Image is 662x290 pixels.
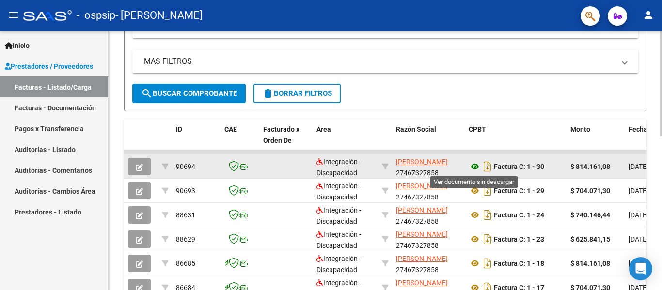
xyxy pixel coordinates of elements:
span: 86685 [176,259,195,267]
div: 27467327858 [396,253,461,274]
mat-icon: person [643,9,654,21]
span: Integración - Discapacidad [316,182,361,201]
strong: $ 814.161,08 [570,163,610,170]
span: Integración - Discapacidad [316,158,361,177]
datatable-header-cell: Facturado x Orden De [259,119,313,162]
span: Borrar Filtros [262,89,332,98]
span: Integración - Discapacidad [316,206,361,225]
button: Borrar Filtros [253,84,341,103]
strong: Factura C: 1 - 23 [494,235,544,243]
mat-panel-title: MAS FILTROS [144,56,615,67]
span: 90693 [176,187,195,195]
span: [PERSON_NAME] [396,206,448,214]
span: [DATE] [629,187,648,195]
datatable-header-cell: Area [313,119,378,162]
i: Descargar documento [481,159,494,174]
strong: $ 740.146,44 [570,211,610,219]
span: - [PERSON_NAME] [115,5,203,26]
datatable-header-cell: ID [172,119,221,162]
span: [DATE] [629,211,648,219]
i: Descargar documento [481,207,494,223]
span: [PERSON_NAME] [396,230,448,238]
i: Descargar documento [481,256,494,271]
div: Open Intercom Messenger [629,257,652,280]
span: Inicio [5,40,30,51]
span: Integración - Discapacidad [316,230,361,249]
datatable-header-cell: Monto [567,119,625,162]
i: Descargar documento [481,231,494,247]
strong: Factura C: 1 - 30 [494,163,544,170]
span: ID [176,125,182,133]
span: Area [316,125,331,133]
span: - ospsip [77,5,115,26]
button: Buscar Comprobante [132,84,246,103]
span: [DATE] [629,259,648,267]
strong: $ 625.841,15 [570,235,610,243]
span: Razón Social [396,125,436,133]
span: CPBT [469,125,486,133]
mat-icon: menu [8,9,19,21]
span: [PERSON_NAME] [396,255,448,262]
strong: Factura C: 1 - 29 [494,187,544,195]
span: [PERSON_NAME] [396,182,448,190]
span: [PERSON_NAME] [396,279,448,287]
datatable-header-cell: Razón Social [392,119,465,162]
span: Buscar Comprobante [141,89,237,98]
span: 88629 [176,235,195,243]
strong: $ 814.161,08 [570,259,610,267]
span: CAE [224,125,237,133]
span: [DATE] [629,163,648,170]
span: Integración - Discapacidad [316,255,361,274]
div: 27467327858 [396,205,461,225]
i: Descargar documento [481,183,494,198]
datatable-header-cell: CAE [221,119,259,162]
span: Monto [570,125,590,133]
span: Facturado x Orden De [263,125,299,144]
mat-icon: delete [262,88,274,99]
mat-icon: search [141,88,153,99]
span: [DATE] [629,235,648,243]
div: 27467327858 [396,181,461,201]
datatable-header-cell: CPBT [465,119,567,162]
span: [PERSON_NAME] [396,158,448,166]
span: 90694 [176,163,195,170]
strong: Factura C: 1 - 18 [494,259,544,267]
span: 88631 [176,211,195,219]
div: 27467327858 [396,156,461,177]
span: Prestadores / Proveedores [5,61,93,72]
strong: $ 704.071,30 [570,187,610,195]
div: 27467327858 [396,229,461,249]
mat-expansion-panel-header: MAS FILTROS [132,50,638,73]
strong: Factura C: 1 - 24 [494,211,544,219]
